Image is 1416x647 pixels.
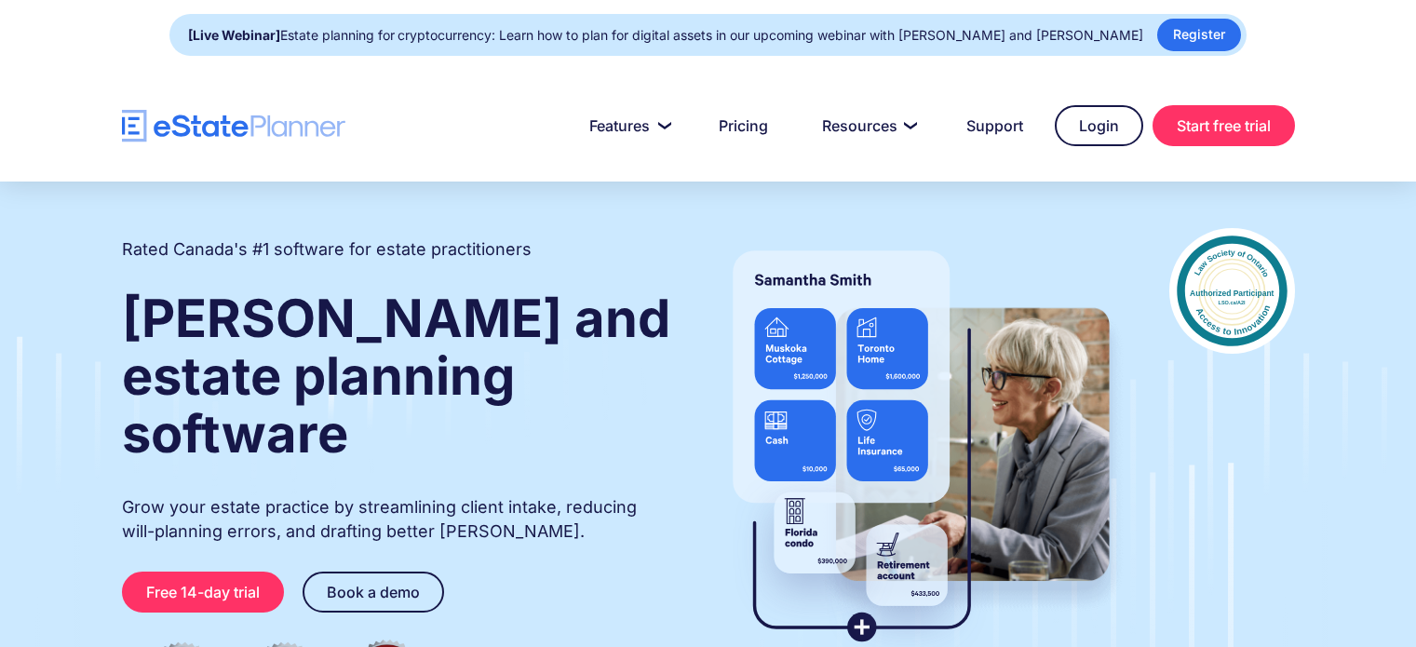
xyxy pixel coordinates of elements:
[1055,105,1143,146] a: Login
[122,237,532,262] h2: Rated Canada's #1 software for estate practitioners
[1157,19,1241,51] a: Register
[1153,105,1295,146] a: Start free trial
[303,572,444,613] a: Book a demo
[122,495,673,544] p: Grow your estate practice by streamlining client intake, reducing will-planning errors, and draft...
[567,107,687,144] a: Features
[122,110,345,142] a: home
[122,287,670,465] strong: [PERSON_NAME] and estate planning software
[944,107,1045,144] a: Support
[122,572,284,613] a: Free 14-day trial
[188,27,280,43] strong: [Live Webinar]
[696,107,790,144] a: Pricing
[800,107,935,144] a: Resources
[188,22,1143,48] div: Estate planning for cryptocurrency: Learn how to plan for digital assets in our upcoming webinar ...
